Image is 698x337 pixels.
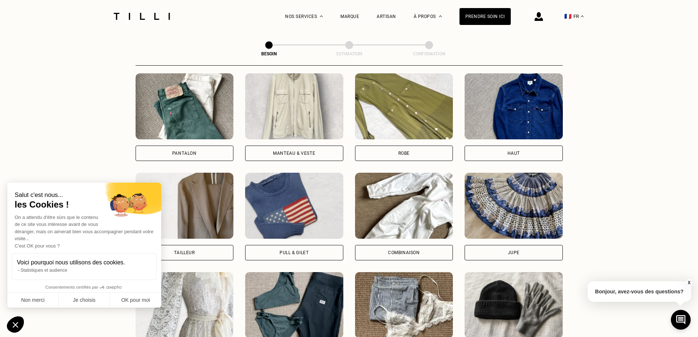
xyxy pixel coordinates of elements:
[174,250,195,255] div: Tailleur
[535,12,543,21] img: icône connexion
[136,173,234,239] img: Tilli retouche votre Tailleur
[377,14,396,19] a: Artisan
[388,250,420,255] div: Combinaison
[136,73,234,139] img: Tilli retouche votre Pantalon
[439,15,442,17] img: Menu déroulant à propos
[280,250,309,255] div: Pull & gilet
[507,151,520,155] div: Haut
[340,14,359,19] a: Marque
[245,73,343,139] img: Tilli retouche votre Manteau & Veste
[232,51,306,56] div: Besoin
[313,51,386,56] div: Estimation
[508,250,520,255] div: Jupe
[320,15,323,17] img: Menu déroulant
[273,151,315,155] div: Manteau & Veste
[588,281,691,302] p: Bonjour, avez-vous des questions?
[465,73,563,139] img: Tilli retouche votre Haut
[465,173,563,239] img: Tilli retouche votre Jupe
[581,15,584,17] img: menu déroulant
[392,51,466,56] div: Confirmation
[398,151,410,155] div: Robe
[564,13,572,20] span: 🇫🇷
[685,279,693,287] button: X
[355,173,453,239] img: Tilli retouche votre Combinaison
[245,173,343,239] img: Tilli retouche votre Pull & gilet
[355,73,453,139] img: Tilli retouche votre Robe
[111,13,173,20] img: Logo du service de couturière Tilli
[459,8,511,25] a: Prendre soin ici
[172,151,197,155] div: Pantalon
